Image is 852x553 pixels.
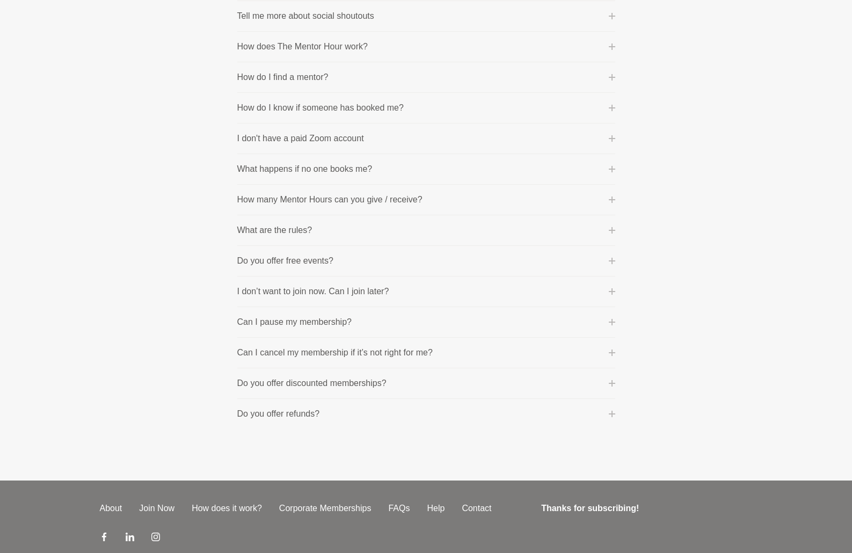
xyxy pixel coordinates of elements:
[541,502,746,515] h4: Thanks for subscribing!
[237,71,615,84] button: How do I find a mentor?
[237,377,387,390] p: Do you offer discounted memberships?
[237,316,615,329] button: Can I pause my membership?
[183,502,271,515] a: How does it work?
[237,40,368,53] p: How does The Mentor Hour work?
[237,224,312,237] p: What are the rules?
[453,502,500,515] a: Contact
[237,40,615,53] button: How does The Mentor Hour work?
[126,532,134,545] a: LinkedIn
[237,346,615,359] button: Can I cancel my membership if it’s not right for me?
[237,71,329,84] p: How do I find a mentor?
[237,132,615,145] button: I don't have a paid Zoom account
[237,10,374,23] p: Tell me more about social shoutouts
[237,377,615,390] button: Do you offer discounted memberships?
[237,408,615,420] button: Do you offer refunds?
[237,254,333,267] p: Do you offer free events?
[380,502,418,515] a: FAQs
[237,193,423,206] p: How many Mentor Hours can you give / receive?
[237,163,373,176] p: What happens if no one books me?
[237,224,615,237] button: What are the rules?
[130,502,183,515] a: Join Now
[237,285,615,298] button: I don’t want to join now. Can I join later?
[237,132,364,145] p: I don't have a paid Zoom account
[418,502,453,515] a: Help
[237,346,433,359] p: Can I cancel my membership if it’s not right for me?
[237,408,320,420] p: Do you offer refunds?
[271,502,380,515] a: Corporate Memberships
[91,502,131,515] a: About
[237,163,615,176] button: What happens if no one books me?
[237,101,404,114] p: How do I know if someone has booked me?
[237,316,352,329] p: Can I pause my membership?
[237,10,615,23] button: Tell me more about social shoutouts
[237,254,615,267] button: Do you offer free events?
[100,532,108,545] a: Facebook
[237,285,389,298] p: I don’t want to join now. Can I join later?
[151,532,160,545] a: Instagram
[237,193,615,206] button: How many Mentor Hours can you give / receive?
[237,101,615,114] button: How do I know if someone has booked me?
